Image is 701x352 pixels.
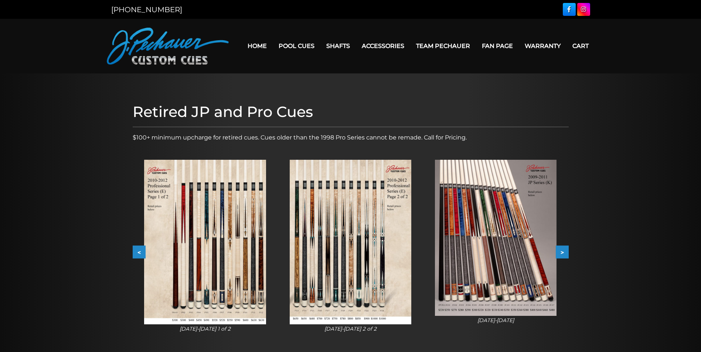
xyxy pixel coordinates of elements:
img: Pechauer Custom Cues [107,28,229,65]
a: Pool Cues [273,37,320,55]
a: Shafts [320,37,356,55]
a: Team Pechauer [410,37,476,55]
i: [DATE]-[DATE] [477,317,514,324]
button: < [133,246,146,259]
a: [PHONE_NUMBER] [111,5,182,14]
p: $100+ minimum upcharge for retired cues. Cues older than the 1998 Pro Series cannot be remade. Ca... [133,133,569,142]
button: > [556,246,569,259]
a: Cart [566,37,595,55]
i: [DATE]-[DATE] 1 of 2 [180,325,231,332]
a: Warranty [519,37,566,55]
a: Accessories [356,37,410,55]
a: Fan Page [476,37,519,55]
h1: Retired JP and Pro Cues [133,103,569,121]
a: Home [242,37,273,55]
div: Carousel Navigation [133,246,569,259]
i: [DATE]-[DATE] 2 of 2 [324,325,377,332]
